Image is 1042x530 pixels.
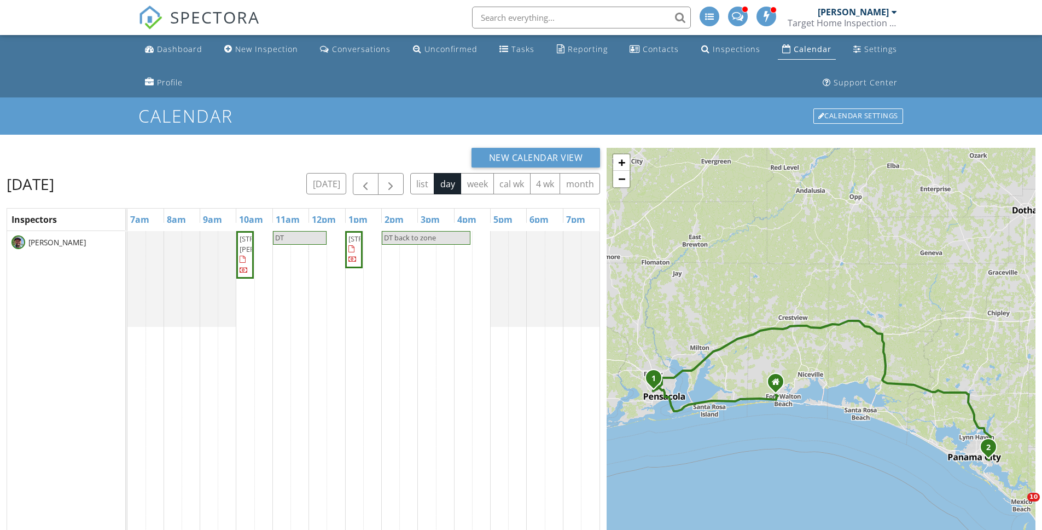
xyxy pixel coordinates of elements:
[157,77,183,88] div: Profile
[141,39,207,60] a: Dashboard
[138,106,904,125] h1: Calendar
[849,39,901,60] a: Settings
[794,44,831,54] div: Calendar
[613,154,630,171] a: Zoom in
[834,77,898,88] div: Support Center
[7,173,54,195] h2: [DATE]
[141,73,187,93] a: Profile
[306,173,346,194] button: [DATE]
[864,44,897,54] div: Settings
[495,39,539,60] a: Tasks
[563,211,588,228] a: 7pm
[164,211,189,228] a: 8am
[491,211,515,228] a: 5pm
[138,15,260,38] a: SPECTORA
[818,7,889,18] div: [PERSON_NAME]
[527,211,551,228] a: 6pm
[382,211,406,228] a: 2pm
[157,44,202,54] div: Dashboard
[654,378,660,384] div: 236 Broussard St, Pensacola, FL 32505
[455,211,479,228] a: 4pm
[138,5,162,30] img: The Best Home Inspection Software - Spectora
[651,375,656,382] i: 1
[813,108,903,124] div: Calendar Settings
[568,44,608,54] div: Reporting
[818,73,902,93] a: Support Center
[472,7,691,28] input: Search everything...
[236,211,266,228] a: 10am
[170,5,260,28] span: SPECTORA
[220,39,302,60] a: New Inspection
[275,233,284,243] span: DT
[988,447,995,453] div: 137 Hill Dr, Panama City, FL 32404
[471,148,601,168] button: New Calendar View
[788,18,897,28] div: Target Home Inspection Co.
[346,211,370,228] a: 1pm
[778,39,836,60] a: Calendar
[309,211,339,228] a: 12pm
[316,39,395,60] a: Conversations
[240,234,301,254] span: [STREET_ADDRESS][PERSON_NAME]
[273,211,302,228] a: 11am
[235,44,298,54] div: New Inspection
[127,211,152,228] a: 7am
[410,173,435,194] button: list
[1027,493,1040,502] span: 10
[26,237,88,248] span: [PERSON_NAME]
[332,44,391,54] div: Conversations
[776,382,782,388] div: 802 Loblolly Ct, Fort Walton Beach FL 32548
[530,173,561,194] button: 4 wk
[434,173,461,194] button: day
[353,173,379,195] button: Previous day
[493,173,531,194] button: cal wk
[560,173,600,194] button: month
[1005,493,1031,519] iframe: Intercom live chat
[697,39,765,60] a: Inspections
[613,171,630,187] a: Zoom out
[552,39,612,60] a: Reporting
[200,211,225,228] a: 9am
[11,214,57,226] span: Inspectors
[409,39,482,60] a: Unconfirmed
[812,107,904,125] a: Calendar Settings
[511,44,534,54] div: Tasks
[418,211,443,228] a: 3pm
[11,235,25,249] img: screenshot_20250605_121436.png
[625,39,683,60] a: Contacts
[348,234,410,244] span: [STREET_ADDRESS]
[384,233,436,243] span: DT back to zone
[986,443,991,451] i: 2
[378,173,404,195] button: Next day
[713,44,760,54] div: Inspections
[424,44,478,54] div: Unconfirmed
[643,44,679,54] div: Contacts
[461,173,494,194] button: week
